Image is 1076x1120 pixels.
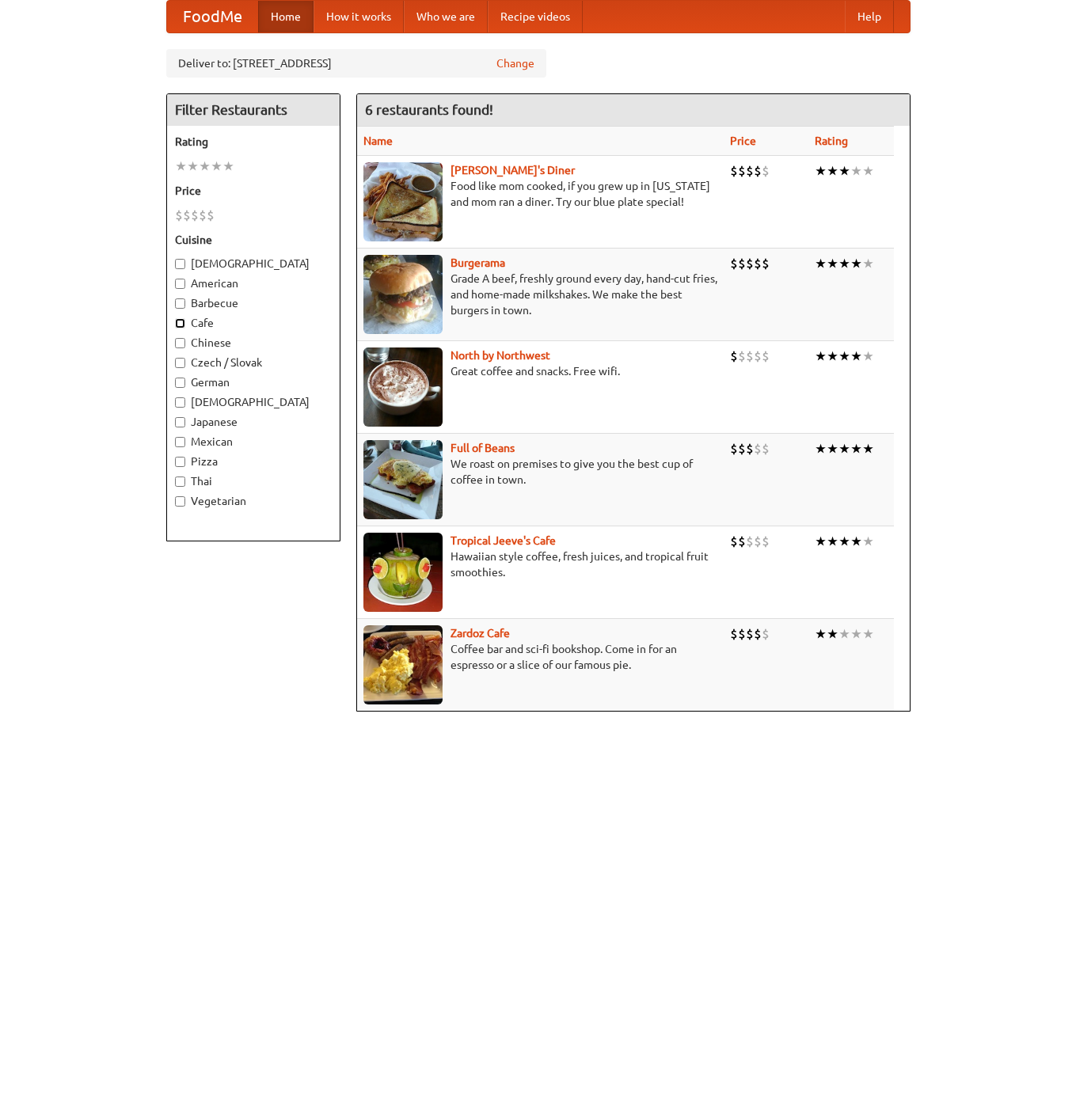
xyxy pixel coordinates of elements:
[175,394,332,410] label: [DEMOGRAPHIC_DATA]
[850,255,862,272] li: ★
[363,135,393,147] a: Name
[754,255,762,272] li: $
[175,335,332,351] label: Chinese
[827,440,838,457] li: ★
[166,49,546,78] div: Deliver to: [STREET_ADDRESS]
[862,533,874,550] li: ★
[175,232,332,248] h5: Cuisine
[175,275,332,291] label: American
[175,417,185,427] input: Japanese
[363,271,717,318] p: Grade A beef, freshly ground every day, hand-cut fries, and home-made milkshakes. We make the bes...
[175,493,332,509] label: Vegetarian
[815,162,827,180] li: ★
[191,207,199,224] li: $
[754,625,762,643] li: $
[207,207,215,224] li: $
[363,255,443,334] img: burgerama.jpg
[175,207,183,224] li: $
[183,207,191,224] li: $
[730,625,738,643] li: $
[730,135,756,147] a: Price
[754,533,762,550] li: $
[363,440,443,519] img: beans.jpg
[815,135,848,147] a: Rating
[404,1,488,32] a: Who we are
[730,440,738,457] li: $
[762,625,770,643] li: $
[862,440,874,457] li: ★
[862,625,874,643] li: ★
[175,134,332,150] h5: Rating
[762,347,770,365] li: $
[175,355,332,370] label: Czech / Slovak
[258,1,314,32] a: Home
[175,476,185,487] input: Thai
[175,414,332,430] label: Japanese
[175,374,332,390] label: German
[167,94,340,126] h4: Filter Restaurants
[175,454,332,469] label: Pizza
[738,255,746,272] li: $
[762,162,770,180] li: $
[363,641,717,673] p: Coffee bar and sci-fi bookshop. Come in for an espresso or a slice of our famous pie.
[175,496,185,507] input: Vegetarian
[451,349,550,362] a: North by Northwest
[175,378,185,388] input: German
[488,1,583,32] a: Recipe videos
[738,533,746,550] li: $
[746,255,754,272] li: $
[815,533,827,550] li: ★
[451,627,510,640] a: Zardoz Cafe
[827,533,838,550] li: ★
[363,549,717,580] p: Hawaiian style coffee, fresh juices, and tropical fruit smoothies.
[862,347,874,365] li: ★
[815,625,827,643] li: ★
[838,347,850,365] li: ★
[862,162,874,180] li: ★
[827,255,838,272] li: ★
[746,440,754,457] li: $
[175,358,185,368] input: Czech / Slovak
[827,347,838,365] li: ★
[838,255,850,272] li: ★
[451,442,515,454] a: Full of Beans
[845,1,894,32] a: Help
[746,625,754,643] li: $
[365,102,493,117] ng-pluralize: 6 restaurants found!
[746,347,754,365] li: $
[496,55,534,71] a: Change
[827,625,838,643] li: ★
[738,347,746,365] li: $
[850,625,862,643] li: ★
[754,440,762,457] li: $
[738,440,746,457] li: $
[815,255,827,272] li: ★
[451,164,575,177] a: [PERSON_NAME]'s Diner
[175,158,187,175] li: ★
[754,162,762,180] li: $
[838,162,850,180] li: ★
[838,625,850,643] li: ★
[363,363,717,379] p: Great coffee and snacks. Free wifi.
[175,457,185,467] input: Pizza
[730,533,738,550] li: $
[738,162,746,180] li: $
[730,162,738,180] li: $
[167,1,258,32] a: FoodMe
[314,1,404,32] a: How it works
[815,440,827,457] li: ★
[838,533,850,550] li: ★
[762,255,770,272] li: $
[762,440,770,457] li: $
[175,473,332,489] label: Thai
[738,625,746,643] li: $
[451,256,505,269] b: Burgerama
[175,397,185,408] input: [DEMOGRAPHIC_DATA]
[175,256,332,271] label: [DEMOGRAPHIC_DATA]
[850,347,862,365] li: ★
[862,255,874,272] li: ★
[175,338,185,348] input: Chinese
